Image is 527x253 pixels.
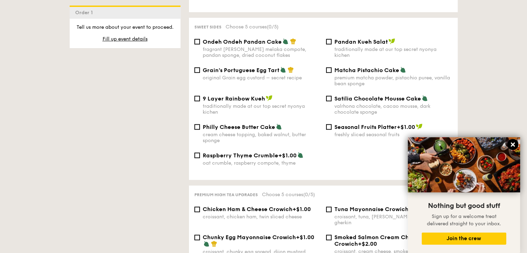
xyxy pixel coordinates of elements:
div: cream cheese topping, baked walnut, butter sponge [203,132,320,143]
img: DSC07876-Edit02-Large.jpeg [408,137,520,192]
span: Order 1 [75,10,96,16]
span: Raspberry Thyme Crumble [203,152,278,159]
input: 9 Layer Rainbow Kuehtraditionally made at our top secret nyonya kichen [194,96,200,101]
span: Philly Cheese Butter Cake [203,124,275,130]
div: valrhona chocolate, cacao mousse, dark chocolate sponge [334,103,452,115]
span: Satilia Chocolate Mousse Cake [334,95,421,102]
span: +$1.00 [296,234,314,241]
img: icon-vegetarian.fe4039eb.svg [422,95,428,101]
span: Grain's Portuguese Egg Tart [203,67,279,73]
div: original Grain egg custard – secret recipe [203,75,320,81]
img: icon-vegan.f8ff3823.svg [266,95,273,101]
span: Smoked Salmon Cream Cheese Crowich [334,234,422,247]
div: premium matcha powder, pistachio puree, vanilla bean sponge [334,75,452,87]
input: Philly Cheese Butter Cakecream cheese topping, baked walnut, butter sponge [194,124,200,130]
div: traditionally made at our top secret nyonya kichen [334,46,452,58]
img: icon-vegetarian.fe4039eb.svg [282,38,289,44]
input: Smoked Salmon Cream Cheese Crowich+$2.00croissant, cream cheese, smoked salmon [326,235,332,240]
span: (0/5) [303,192,315,198]
div: fragrant [PERSON_NAME] melaka compote, pandan sponge, dried coconut flakes [203,46,320,58]
img: icon-vegetarian.fe4039eb.svg [203,241,210,247]
img: icon-chef-hat.a58ddaea.svg [288,67,294,73]
span: +$2.00 [358,241,377,247]
input: Chicken Ham & Cheese Crowich+$1.00croissant, chicken ham, twin sliced cheese [194,207,200,212]
span: Ondeh Ondeh Pandan Cake [203,38,282,45]
span: 9 Layer Rainbow Kueh [203,95,265,102]
span: Choose 5 courses [262,192,315,198]
span: +$1.00 [292,206,311,212]
img: icon-chef-hat.a58ddaea.svg [211,241,217,247]
img: icon-vegetarian.fe4039eb.svg [400,67,406,73]
input: Raspberry Thyme Crumble+$1.00oat crumble, raspberry compote, thyme [194,152,200,158]
div: oat crumble, raspberry compote, thyme [203,160,320,166]
input: Satilia Chocolate Mousse Cakevalrhona chocolate, cacao mousse, dark chocolate sponge [326,96,332,101]
input: Tuna Mayonnaise Crowich+$1.00croissant, tuna, [PERSON_NAME] dressing, gherkin [326,207,332,212]
span: Chunky Egg Mayonnaise Crowich [203,234,296,241]
span: Choose 5 courses [226,24,279,30]
div: traditionally made at our top secret nyonya kichen [203,103,320,115]
div: freshly sliced seasonal fruits [334,132,452,138]
span: (0/5) [267,24,279,30]
img: icon-vegan.f8ff3823.svg [416,123,423,130]
span: +$1.00 [278,152,297,159]
input: Ondeh Ondeh Pandan Cakefragrant [PERSON_NAME] melaka compote, pandan sponge, dried coconut flakes [194,39,200,44]
input: Matcha Pistachio Cakepremium matcha powder, pistachio puree, vanilla bean sponge [326,67,332,73]
span: Seasonal Fruits Platter [334,124,397,130]
span: Pandan Kueh Salat [334,38,388,45]
img: icon-vegetarian.fe4039eb.svg [280,67,286,73]
button: Join the crew [422,233,506,245]
span: Sweet sides [194,25,221,29]
input: Pandan Kueh Salattraditionally made at our top secret nyonya kichen [326,39,332,44]
span: Nothing but good stuff [428,202,500,210]
button: Close [507,139,518,150]
img: icon-vegan.f8ff3823.svg [388,38,395,44]
input: Grain's Portuguese Egg Tartoriginal Grain egg custard – secret recipe [194,67,200,73]
input: Seasonal Fruits Platter+$1.00freshly sliced seasonal fruits [326,124,332,130]
span: Premium high tea upgrades [194,192,258,197]
span: Matcha Pistachio Cake [334,67,399,73]
span: +$1.00 [397,124,415,130]
img: icon-vegetarian.fe4039eb.svg [276,123,282,130]
span: Tuna Mayonnaise Crowich [334,206,409,212]
div: croissant, chicken ham, twin sliced cheese [203,214,320,220]
input: Chunky Egg Mayonnaise Crowich+$1.00croissant, chunky egg spread, dijon mustard [194,235,200,240]
div: croissant, tuna, [PERSON_NAME] dressing, gherkin [334,214,452,226]
img: icon-vegetarian.fe4039eb.svg [297,152,304,158]
span: Sign up for a welcome treat delivered straight to your inbox. [427,213,501,227]
span: Fill up event details [103,36,148,42]
img: icon-chef-hat.a58ddaea.svg [290,38,296,44]
p: Tell us more about your event to proceed. [75,24,175,31]
span: Chicken Ham & Cheese Crowich [203,206,292,212]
